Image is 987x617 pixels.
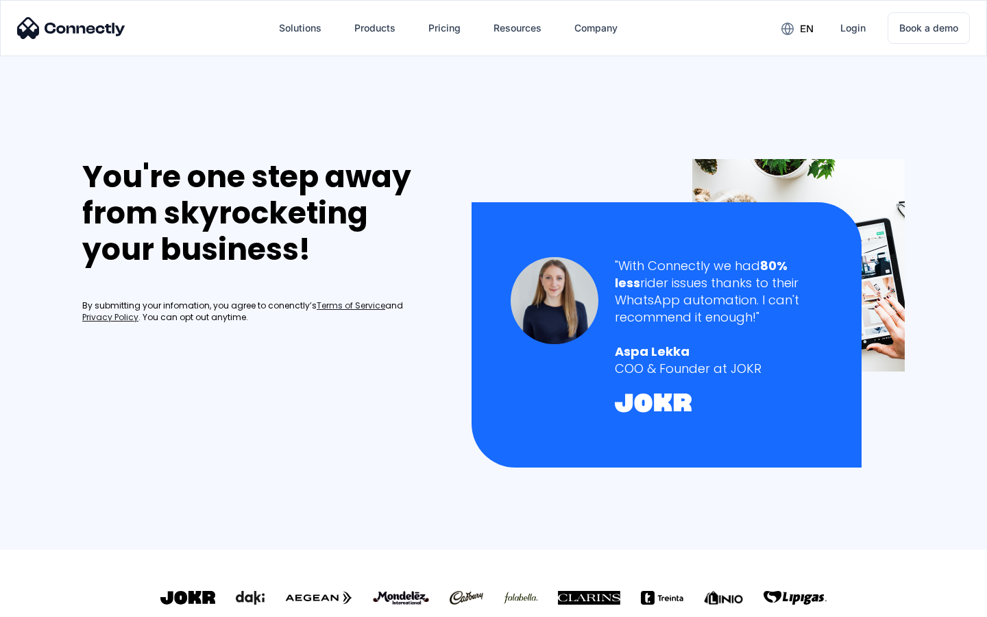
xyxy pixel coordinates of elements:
div: Products [354,19,395,38]
div: Company [563,12,629,45]
div: Resources [493,19,541,38]
a: Terms of Service [317,300,385,312]
div: en [800,19,814,38]
div: You're one step away from skyrocketing your business! [82,159,443,267]
a: Book a demo [888,12,970,44]
div: Company [574,19,618,38]
a: Privacy Policy [82,312,138,324]
div: Products [343,12,406,45]
a: Pricing [417,12,472,45]
strong: Aspa Lekka [615,343,690,360]
div: Solutions [279,19,321,38]
div: Pricing [428,19,461,38]
div: en [770,18,824,38]
div: Login [840,19,866,38]
strong: 80% less [615,257,788,291]
div: Resources [483,12,552,45]
div: By submitting your infomation, you agree to conenctly’s and . You can opt out anytime. [82,300,443,324]
ul: Language list [27,593,82,612]
div: "With Connectly we had rider issues thanks to their WhatsApp automation. I can't recommend it eno... [615,257,822,326]
a: Login [829,12,877,45]
div: Solutions [268,12,332,45]
aside: Language selected: English [14,593,82,612]
div: COO & Founder at JOKR [615,360,822,377]
img: Connectly Logo [17,17,125,39]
